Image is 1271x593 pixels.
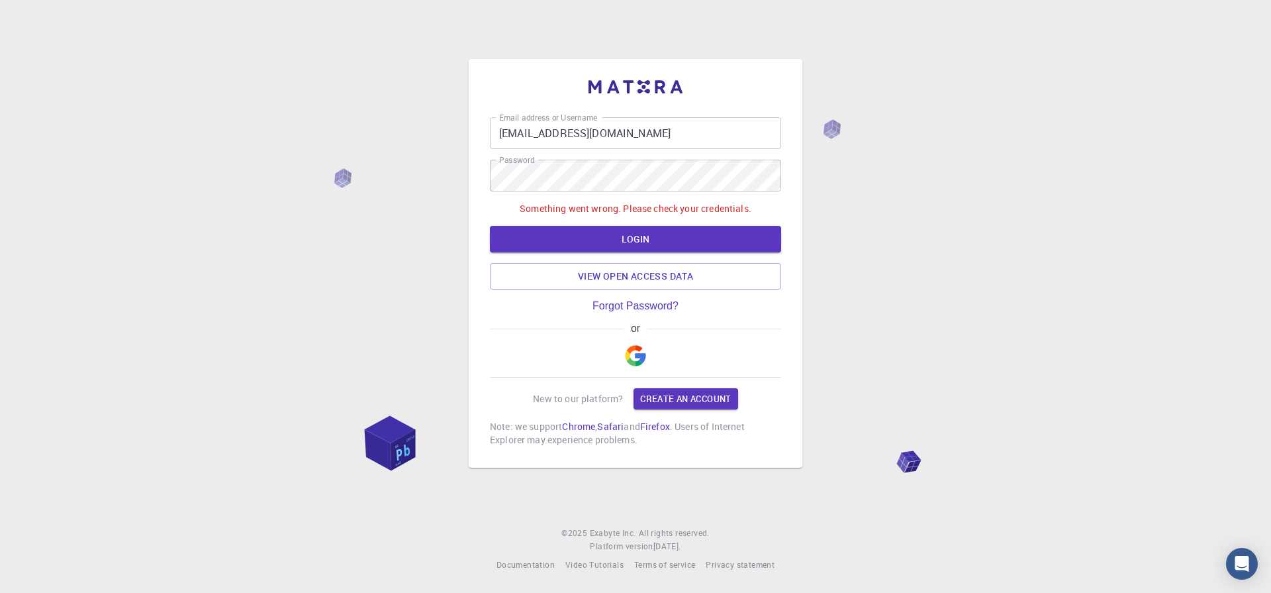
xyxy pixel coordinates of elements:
span: or [624,323,646,335]
span: Platform version [590,540,653,553]
a: Safari [597,420,624,433]
label: Email address or Username [499,112,597,123]
p: Note: we support , and . Users of Internet Explorer may experience problems. [490,420,781,447]
a: Chrome [562,420,595,433]
div: Open Intercom Messenger [1226,548,1258,580]
span: Documentation [496,559,555,570]
label: Password [499,154,534,166]
span: Video Tutorials [565,559,624,570]
span: All rights reserved. [639,527,710,540]
p: New to our platform? [533,392,623,405]
a: Documentation [496,559,555,572]
a: Exabyte Inc. [590,527,636,540]
a: Forgot Password? [592,300,679,312]
span: [DATE] . [653,541,681,551]
button: LOGIN [490,226,781,252]
a: View open access data [490,263,781,290]
a: Firefox [640,420,670,433]
span: © 2025 [561,527,589,540]
span: Exabyte Inc. [590,527,636,538]
a: Terms of service [634,559,695,572]
a: Video Tutorials [565,559,624,572]
img: Google [625,345,646,366]
p: Something went wrong. Please check your credentials. [520,202,751,215]
a: Privacy statement [706,559,775,572]
span: Terms of service [634,559,695,570]
a: Create an account [634,388,737,409]
a: [DATE]. [653,540,681,553]
span: Privacy statement [706,559,775,570]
